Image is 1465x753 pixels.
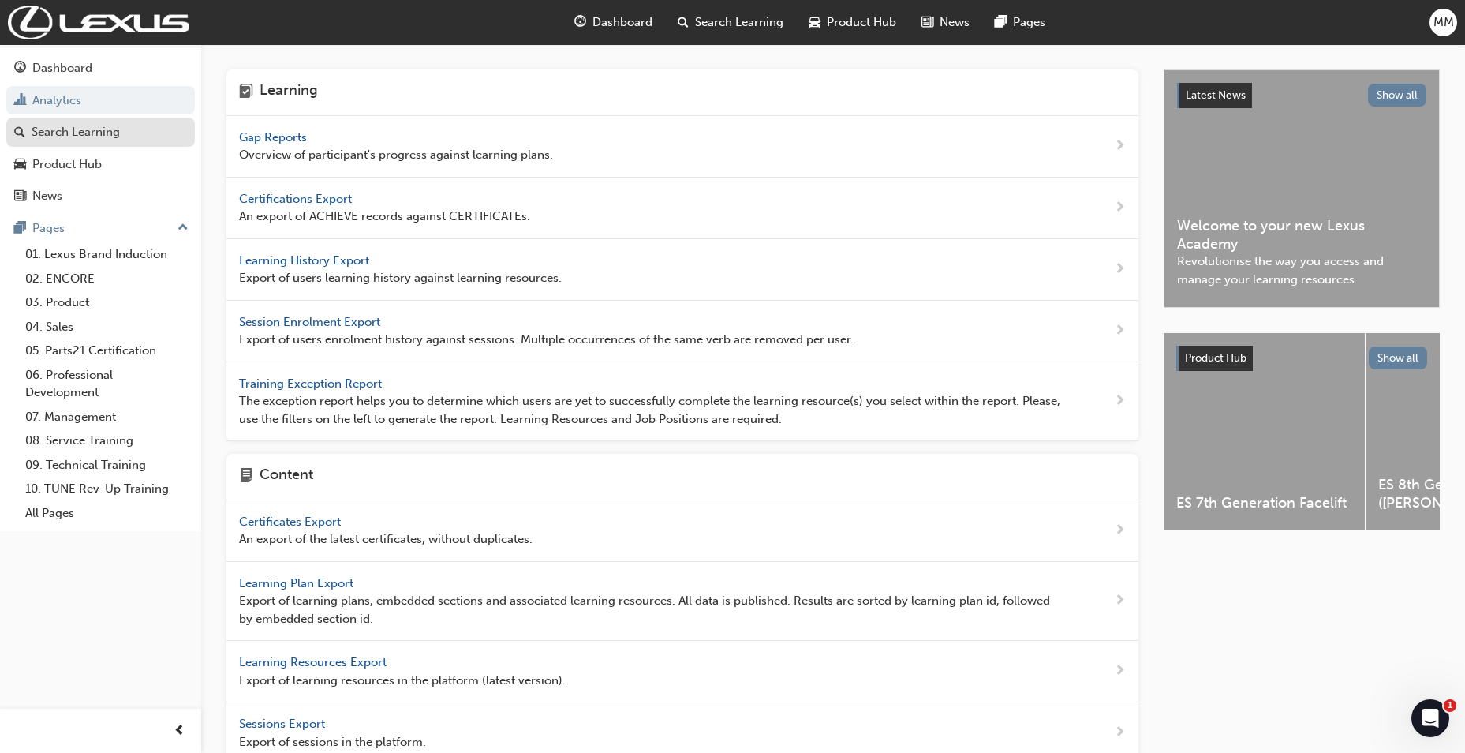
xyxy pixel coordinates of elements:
a: search-iconSearch Learning [665,6,796,39]
span: The exception report helps you to determine which users are yet to successfully complete the lear... [239,392,1063,428]
a: 04. Sales [19,315,195,339]
span: guage-icon [574,13,586,32]
a: Learning Resources Export Export of learning resources in the platform (latest version).next-icon [226,641,1138,702]
span: news-icon [14,189,26,204]
span: next-icon [1114,723,1126,743]
div: Dashboard [32,59,92,77]
a: Session Enrolment Export Export of users enrolment history against sessions. Multiple occurrences... [226,301,1138,362]
a: 07. Management [19,405,195,429]
span: page-icon [239,466,253,487]
button: Pages [6,214,195,243]
button: DashboardAnalyticsSearch LearningProduct HubNews [6,51,195,214]
a: 05. Parts21 Certification [19,339,195,363]
span: Sessions Export [239,717,328,731]
span: Gap Reports [239,130,310,144]
span: Product Hub [1185,351,1246,365]
span: next-icon [1114,591,1126,611]
a: Product HubShow all [1176,346,1427,371]
a: guage-iconDashboard [562,6,665,39]
span: Welcome to your new Lexus Academy [1177,217,1426,253]
div: Search Learning [32,123,120,141]
span: next-icon [1114,198,1126,218]
span: next-icon [1114,260,1126,279]
a: Gap Reports Overview of participant's progress against learning plans.next-icon [226,116,1138,178]
a: 08. Service Training [19,429,195,453]
span: Learning History Export [239,253,372,268]
a: Latest NewsShow allWelcome to your new Lexus AcademyRevolutionise the way you access and manage y... [1164,69,1440,308]
a: Learning History Export Export of users learning history against learning resources.next-icon [226,239,1138,301]
span: next-icon [1114,321,1126,341]
div: News [32,187,62,205]
span: Export of learning resources in the platform (latest version). [239,672,566,690]
span: next-icon [1114,661,1126,681]
a: 06. Professional Development [19,363,195,405]
button: Show all [1369,347,1428,369]
span: Dashboard [592,13,652,32]
span: car-icon [14,158,26,172]
span: Export of users learning history against learning resources. [239,269,562,287]
span: next-icon [1114,521,1126,541]
a: 02. ENCORE [19,267,195,291]
span: Certifications Export [239,192,355,206]
iframe: Intercom live chat [1411,699,1449,737]
span: news-icon [921,13,933,32]
span: up-icon [178,218,189,238]
span: prev-icon [174,721,185,741]
button: Show all [1368,84,1427,107]
span: next-icon [1114,137,1126,156]
a: Certificates Export An export of the latest certificates, without duplicates.next-icon [226,500,1138,562]
span: guage-icon [14,62,26,76]
span: Learning Plan Export [239,576,357,590]
span: An export of the latest certificates, without duplicates. [239,530,533,549]
span: search-icon [678,13,689,32]
a: Product Hub [6,150,195,179]
a: 01. Lexus Brand Induction [19,242,195,267]
a: 10. TUNE Rev-Up Training [19,477,195,501]
a: Trak [8,6,189,39]
button: MM [1429,9,1457,36]
span: MM [1433,13,1454,32]
h4: Content [260,466,313,487]
a: 03. Product [19,290,195,315]
span: next-icon [1114,391,1126,411]
span: Search Learning [695,13,783,32]
a: ES 7th Generation Facelift [1164,333,1365,530]
span: Pages [1013,13,1045,32]
a: Latest NewsShow all [1177,83,1426,108]
span: Latest News [1186,88,1246,102]
a: car-iconProduct Hub [796,6,909,39]
span: Product Hub [827,13,896,32]
span: Training Exception Report [239,376,385,391]
span: ES 7th Generation Facelift [1176,494,1352,512]
span: News [940,13,970,32]
a: All Pages [19,501,195,526]
a: Dashboard [6,54,195,83]
span: learning-icon [239,82,253,103]
span: Learning Resources Export [239,655,390,669]
a: news-iconNews [909,6,982,39]
a: Search Learning [6,118,195,147]
span: 1 [1444,699,1456,712]
span: car-icon [809,13,820,32]
a: Training Exception Report The exception report helps you to determine which users are yet to succ... [226,362,1138,442]
span: Session Enrolment Export [239,315,383,329]
span: Export of sessions in the platform. [239,733,426,751]
span: pages-icon [14,222,26,236]
h4: Learning [260,82,318,103]
div: Product Hub [32,155,102,174]
span: Export of learning plans, embedded sections and associated learning resources. All data is publis... [239,592,1063,627]
a: Analytics [6,86,195,115]
a: pages-iconPages [982,6,1058,39]
span: An export of ACHIEVE records against CERTIFICATEs. [239,208,530,226]
span: Revolutionise the way you access and manage your learning resources. [1177,253,1426,288]
span: pages-icon [995,13,1007,32]
span: Certificates Export [239,515,344,529]
span: Overview of participant's progress against learning plans. [239,146,553,164]
a: 09. Technical Training [19,453,195,478]
div: Pages [32,219,65,238]
a: News [6,182,195,211]
a: Certifications Export An export of ACHIEVE records against CERTIFICATEs.next-icon [226,178,1138,239]
span: Export of users enrolment history against sessions. Multiple occurrences of the same verb are rem... [239,331,854,349]
a: Learning Plan Export Export of learning plans, embedded sections and associated learning resource... [226,562,1138,642]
